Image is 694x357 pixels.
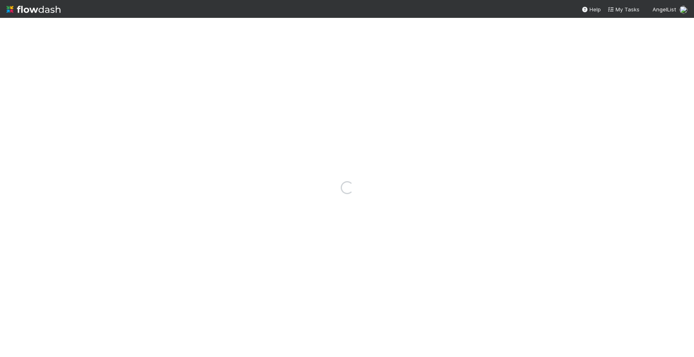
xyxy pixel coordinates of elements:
a: My Tasks [607,5,640,13]
div: Help [581,5,601,13]
img: avatar_c7c7de23-09de-42ad-8e02-7981c37ee075.png [679,6,687,14]
span: AngelList [653,6,676,13]
span: My Tasks [607,6,640,13]
img: logo-inverted-e16ddd16eac7371096b0.svg [7,2,61,16]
